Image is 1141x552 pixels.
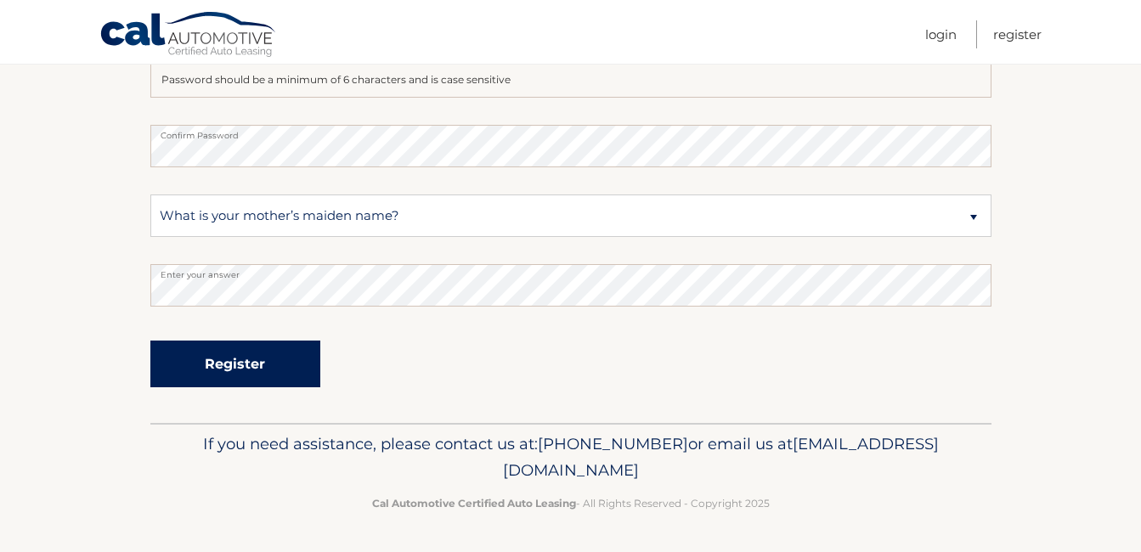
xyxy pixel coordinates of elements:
p: - All Rights Reserved - Copyright 2025 [161,494,980,512]
div: Password should be a minimum of 6 characters and is case sensitive [150,64,991,98]
button: Register [150,341,320,387]
strong: Cal Automotive Certified Auto Leasing [372,497,576,510]
a: Cal Automotive [99,11,278,60]
p: If you need assistance, please contact us at: or email us at [161,431,980,485]
label: Confirm Password [150,125,991,138]
span: [PHONE_NUMBER] [538,434,688,453]
label: Enter your answer [150,264,991,278]
a: Register [993,20,1042,48]
a: Login [925,20,957,48]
